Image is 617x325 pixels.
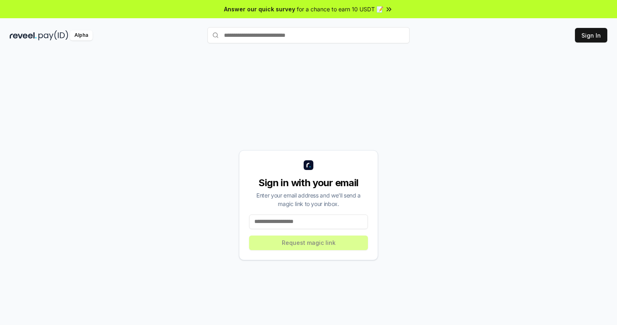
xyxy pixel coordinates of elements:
div: Sign in with your email [249,176,368,189]
span: Answer our quick survey [224,5,295,13]
img: pay_id [38,30,68,40]
div: Enter your email address and we’ll send a magic link to your inbox. [249,191,368,208]
span: for a chance to earn 10 USDT 📝 [297,5,383,13]
img: reveel_dark [10,30,37,40]
div: Alpha [70,30,93,40]
img: logo_small [304,160,313,170]
button: Sign In [575,28,607,42]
